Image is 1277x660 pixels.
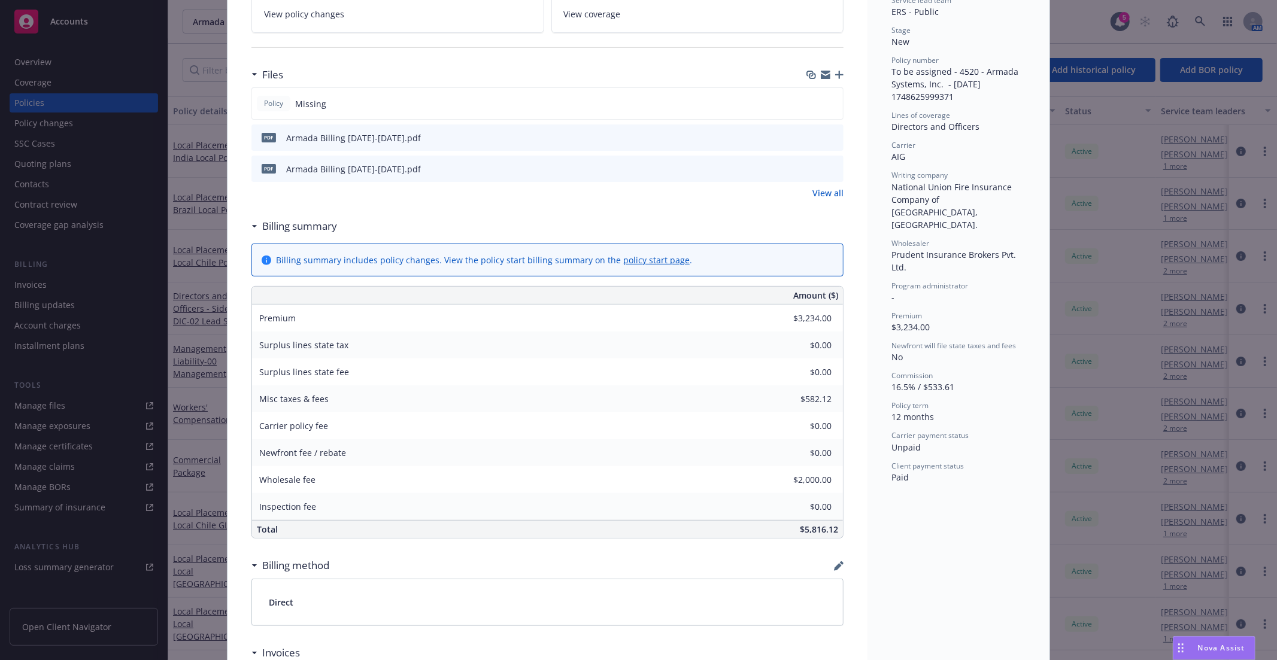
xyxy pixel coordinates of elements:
span: View policy changes [264,8,344,20]
span: Stage [891,25,911,35]
div: Armada Billing [DATE]-[DATE].pdf [286,163,421,175]
span: Nova Assist [1198,643,1245,653]
span: Client payment status [891,461,964,471]
span: No [891,351,903,363]
button: preview file [828,163,839,175]
span: Carrier payment status [891,430,969,440]
span: 12 months [891,411,934,422]
div: Direct [252,579,843,625]
input: 0.00 [761,444,839,462]
h3: Files [262,67,283,83]
span: Surplus lines state fee [259,366,349,378]
input: 0.00 [761,309,839,327]
span: To be assigned - 4520 - Armada Systems, Inc. - [DATE] 1748625999371 [891,66,1021,102]
span: Policy number [891,55,939,65]
h3: Billing summary [262,218,337,234]
button: preview file [828,132,839,144]
button: download file [809,163,818,175]
span: - [891,291,894,303]
input: 0.00 [761,363,839,381]
span: Premium [891,311,922,321]
span: Premium [259,312,296,324]
span: Newfront will file state taxes and fees [891,340,1016,351]
div: Armada Billing [DATE]-[DATE].pdf [286,132,421,144]
span: Wholesale fee [259,474,316,485]
span: Misc taxes & fees [259,393,329,404]
span: Carrier policy fee [259,420,328,431]
span: Writing company [891,170,948,180]
span: AIG [891,151,905,162]
span: Missing [295,98,326,110]
div: Drag to move [1173,637,1188,659]
span: 16.5% / $533.61 [891,381,954,393]
span: pdf [262,164,276,173]
span: Policy [262,98,286,109]
span: Total [257,524,278,535]
span: National Union Fire Insurance Company of [GEOGRAPHIC_DATA], [GEOGRAPHIC_DATA]. [891,181,1014,230]
span: pdf [262,133,276,142]
span: $5,816.12 [800,524,838,535]
span: Lines of coverage [891,110,950,120]
input: 0.00 [761,417,839,435]
div: Billing method [251,558,329,573]
span: Surplus lines state tax [259,339,348,351]
a: policy start page [623,254,690,266]
span: Amount ($) [793,289,838,302]
a: View all [812,187,844,199]
span: Inspection fee [259,501,316,512]
span: Commission [891,370,933,381]
span: Wholesaler [891,238,929,248]
button: download file [809,132,818,144]
span: Unpaid [891,442,921,453]
span: Program administrator [891,281,968,291]
span: Prudent Insurance Brokers Pvt. Ltd. [891,249,1018,273]
button: Nova Assist [1173,636,1255,660]
h3: Billing method [262,558,329,573]
span: New [891,36,909,47]
input: 0.00 [761,498,839,516]
input: 0.00 [761,471,839,489]
div: Billing summary [251,218,337,234]
div: Files [251,67,283,83]
span: ERS - Public [891,6,939,17]
input: 0.00 [761,336,839,354]
div: Billing summary includes policy changes. View the policy start billing summary on the . [276,254,692,266]
span: View coverage [564,8,621,20]
span: Newfront fee / rebate [259,447,346,458]
input: 0.00 [761,390,839,408]
span: Directors and Officers [891,121,979,132]
span: $3,234.00 [891,321,930,333]
span: Carrier [891,140,915,150]
span: Policy term [891,400,929,410]
span: Paid [891,472,909,483]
